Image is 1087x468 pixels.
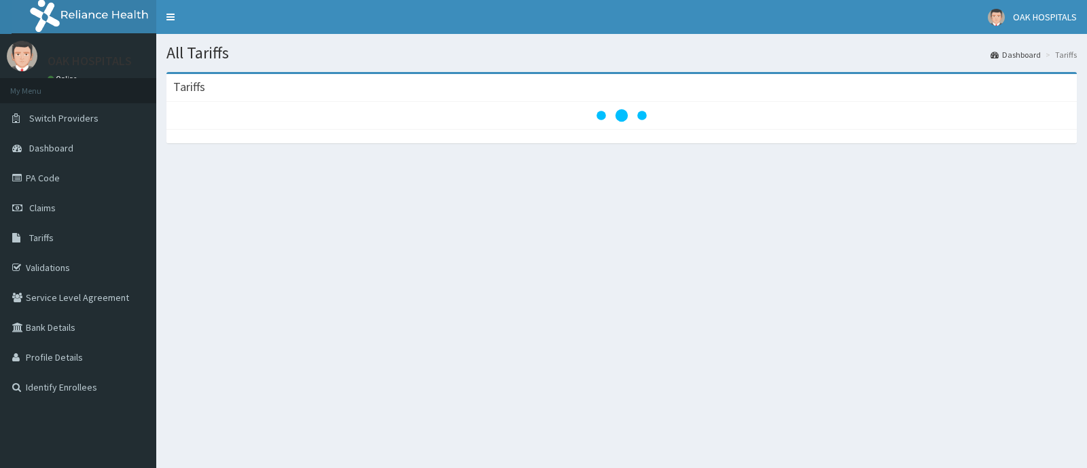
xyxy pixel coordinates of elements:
[48,55,132,67] p: OAK HOSPITALS
[48,74,80,84] a: Online
[29,142,73,154] span: Dashboard
[29,202,56,214] span: Claims
[594,88,649,143] svg: audio-loading
[173,81,205,93] h3: Tariffs
[988,9,1005,26] img: User Image
[7,41,37,71] img: User Image
[1042,49,1077,60] li: Tariffs
[166,44,1077,62] h1: All Tariffs
[29,112,99,124] span: Switch Providers
[1013,11,1077,23] span: OAK HOSPITALS
[29,232,54,244] span: Tariffs
[991,49,1041,60] a: Dashboard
